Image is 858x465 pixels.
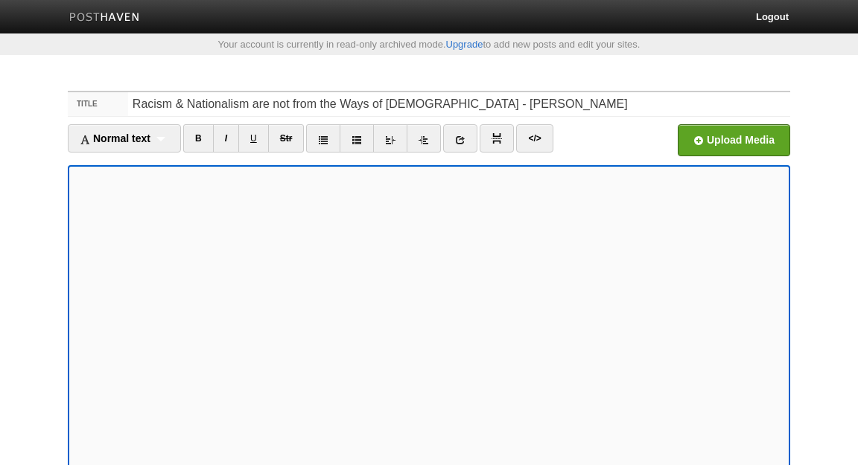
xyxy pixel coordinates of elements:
[183,124,214,153] a: B
[516,124,553,153] a: </>
[238,124,269,153] a: U
[57,39,801,49] div: Your account is currently in read-only archived mode. to add new posts and edit your sites.
[280,133,293,144] del: Str
[80,132,150,144] span: Normal text
[492,133,502,144] img: pagebreak-icon.png
[68,92,128,116] label: Title
[268,124,305,153] a: Str
[69,13,140,24] img: Posthaven-bar
[446,39,483,50] a: Upgrade
[213,124,239,153] a: I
